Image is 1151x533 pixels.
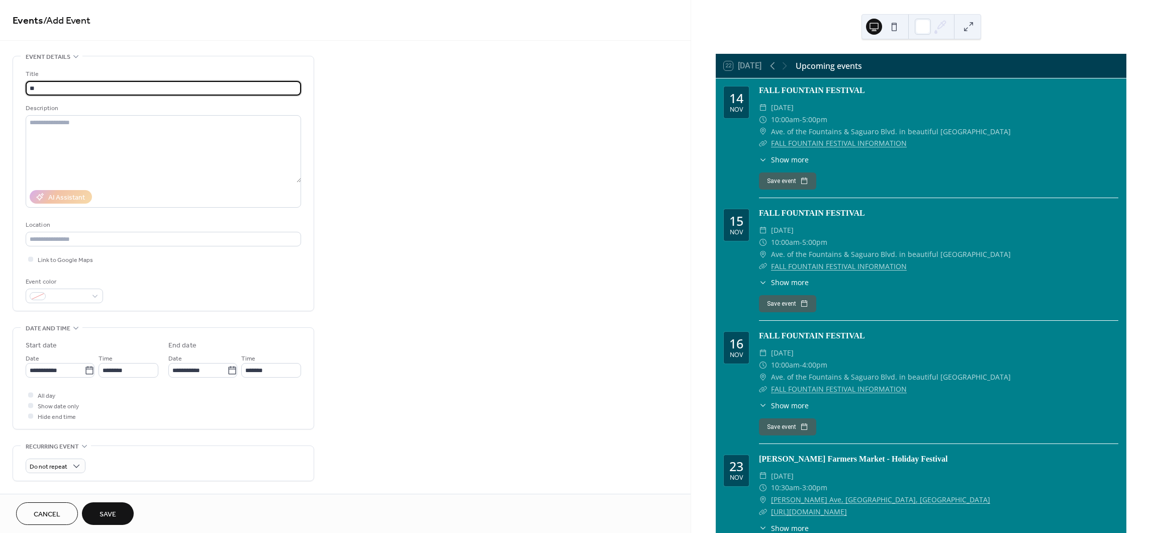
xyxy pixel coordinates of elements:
span: Show more [771,400,809,411]
div: Nov [730,352,743,359]
span: Show more [771,277,809,288]
div: ​ [759,236,767,248]
span: [DATE] [771,347,794,359]
span: Hide end time [38,412,76,422]
div: Description [26,103,299,114]
div: 14 [729,92,743,105]
div: ​ [759,260,767,273]
span: Show more [771,154,809,165]
div: Title [26,69,299,79]
span: Event image [26,493,65,504]
div: Location [26,220,299,230]
span: Ave. of the Fountains & Saguaro Blvd. in beautiful [GEOGRAPHIC_DATA] [771,248,1011,260]
span: Time [99,353,113,364]
span: [DATE] [771,470,794,482]
div: ​ [759,371,767,383]
span: 10:00am [771,359,800,371]
span: 5:00pm [802,236,827,248]
span: Ave. of the Fountains & Saguaro Blvd. in beautiful [GEOGRAPHIC_DATA] [771,371,1011,383]
a: FALL FOUNTAIN FESTIVAL INFORMATION [771,138,907,148]
div: Start date [26,340,57,351]
span: Link to Google Maps [38,255,93,265]
span: Date [26,353,39,364]
div: ​ [759,506,767,518]
div: 23 [729,460,743,473]
div: ​ [759,154,767,165]
span: Recurring event [26,441,79,452]
div: Nov [730,229,743,236]
a: [PERSON_NAME] Ave, [GEOGRAPHIC_DATA], [GEOGRAPHIC_DATA] [771,494,990,506]
span: 3:00pm [802,482,827,494]
button: ​Show more [759,277,809,288]
div: ​ [759,114,767,126]
a: Events [13,11,43,31]
div: ​ [759,470,767,482]
a: FALL FOUNTAIN FESTIVAL [759,85,860,96]
span: Date and time [26,323,70,334]
span: - [800,359,802,371]
div: 16 [729,337,743,350]
div: End date [168,340,197,351]
span: 4:00pm [802,359,827,371]
span: 10:30am [771,482,800,494]
div: ​ [759,383,767,395]
span: Show date only [38,401,79,412]
button: Save event [759,172,816,190]
a: [URL][DOMAIN_NAME] [771,507,847,516]
div: Nov [730,107,743,113]
span: 5:00pm [802,114,827,126]
span: - [800,482,802,494]
div: ​ [759,102,767,114]
div: ​ [759,137,767,149]
div: ​ [759,494,767,506]
span: Event details [26,52,70,62]
button: ​Show more [759,400,809,411]
a: FALL FOUNTAIN FESTIVAL INFORMATION [771,384,907,394]
span: 10:00am [771,236,800,248]
button: Cancel [16,502,78,525]
button: Save event [759,295,816,312]
div: 15 [729,215,743,227]
span: [DATE] [771,102,794,114]
a: FALL FOUNTAIN FESTIVAL [759,208,860,219]
span: Save [100,509,116,520]
div: Event color [26,277,101,287]
div: ​ [759,482,767,494]
div: Nov [730,475,743,481]
span: All day [38,391,55,401]
div: ​ [759,126,767,138]
div: ​ [759,400,767,411]
span: 10:00am [771,114,800,126]
div: ​ [759,277,767,288]
button: Save [82,502,134,525]
span: / Add Event [43,11,90,31]
span: Date [168,353,182,364]
a: FALL FOUNTAIN FESTIVAL [759,330,860,341]
div: ​ [759,359,767,371]
button: Save event [759,418,816,435]
button: ​Show more [759,154,809,165]
div: ​ [759,224,767,236]
span: Do not repeat [30,461,67,473]
span: - [800,114,802,126]
span: Cancel [34,509,60,520]
div: ​ [759,248,767,260]
span: Ave. of the Fountains & Saguaro Blvd. in beautiful [GEOGRAPHIC_DATA] [771,126,1011,138]
span: - [800,236,802,248]
div: Upcoming events [796,60,862,72]
a: [PERSON_NAME] Farmers Market - Holiday Festival [759,454,954,465]
span: [DATE] [771,224,794,236]
div: ​ [759,347,767,359]
a: FALL FOUNTAIN FESTIVAL INFORMATION [771,261,907,271]
span: Time [241,353,255,364]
